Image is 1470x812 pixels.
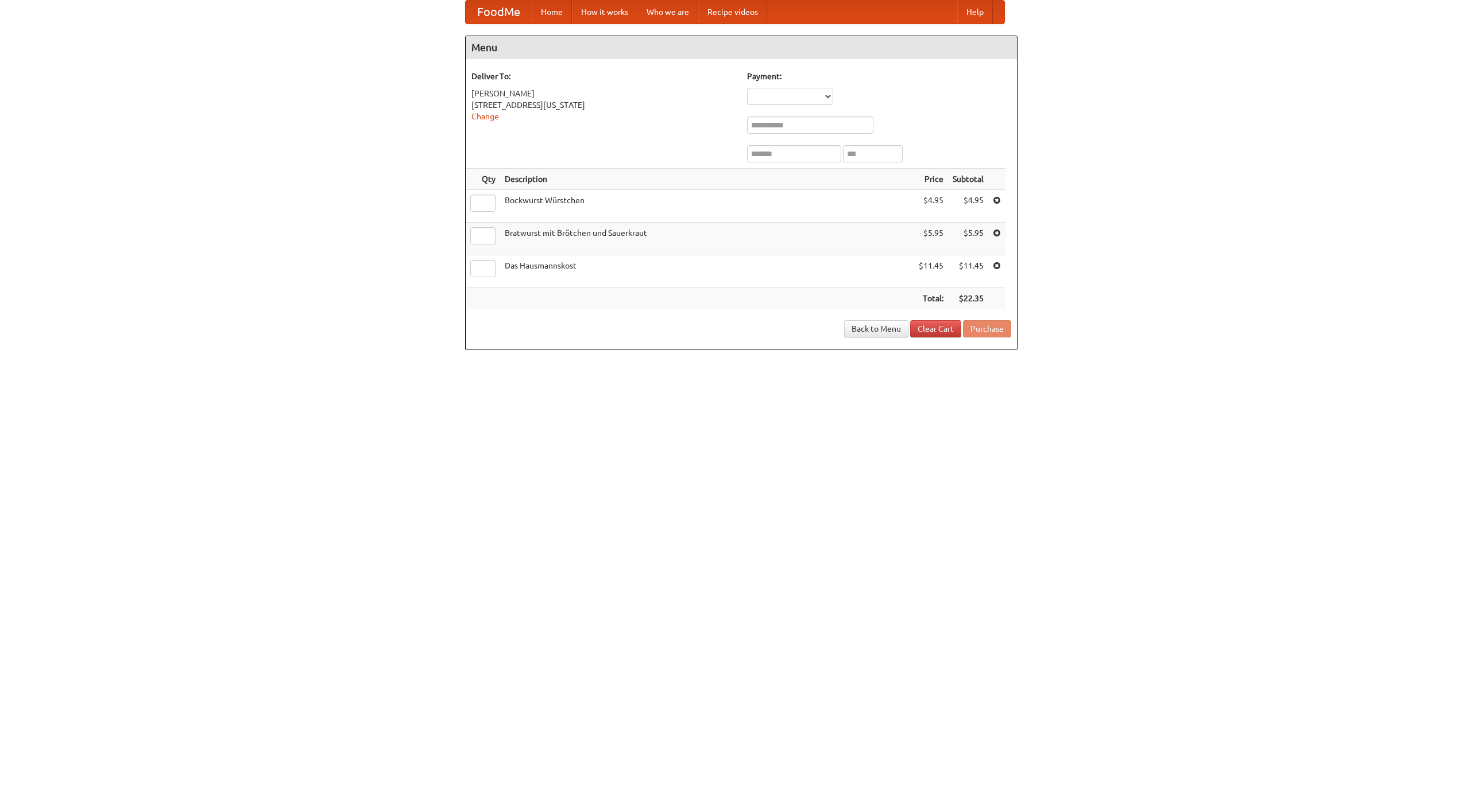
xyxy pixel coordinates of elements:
[844,320,908,337] a: Back to Menu
[471,99,736,111] div: [STREET_ADDRESS][US_STATE]
[471,71,736,82] h5: Deliver To:
[914,169,948,190] th: Price
[466,169,500,190] th: Qty
[948,190,988,223] td: $4.95
[572,1,637,24] a: How it works
[466,1,532,24] a: FoodMe
[948,223,988,255] td: $5.95
[637,1,698,24] a: Who we are
[914,190,948,223] td: $4.95
[910,320,961,337] a: Clear Cart
[963,320,1011,337] button: Purchase
[500,223,914,255] td: Bratwurst mit Brötchen und Sauerkraut
[466,36,1017,59] h4: Menu
[471,88,736,99] div: [PERSON_NAME]
[957,1,993,24] a: Help
[948,169,988,190] th: Subtotal
[500,190,914,223] td: Bockwurst Würstchen
[747,71,1011,82] h5: Payment:
[914,288,948,309] th: Total:
[914,255,948,288] td: $11.45
[532,1,572,24] a: Home
[698,1,767,24] a: Recipe videos
[948,288,988,309] th: $22.35
[471,112,499,121] a: Change
[914,223,948,255] td: $5.95
[948,255,988,288] td: $11.45
[500,169,914,190] th: Description
[500,255,914,288] td: Das Hausmannskost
